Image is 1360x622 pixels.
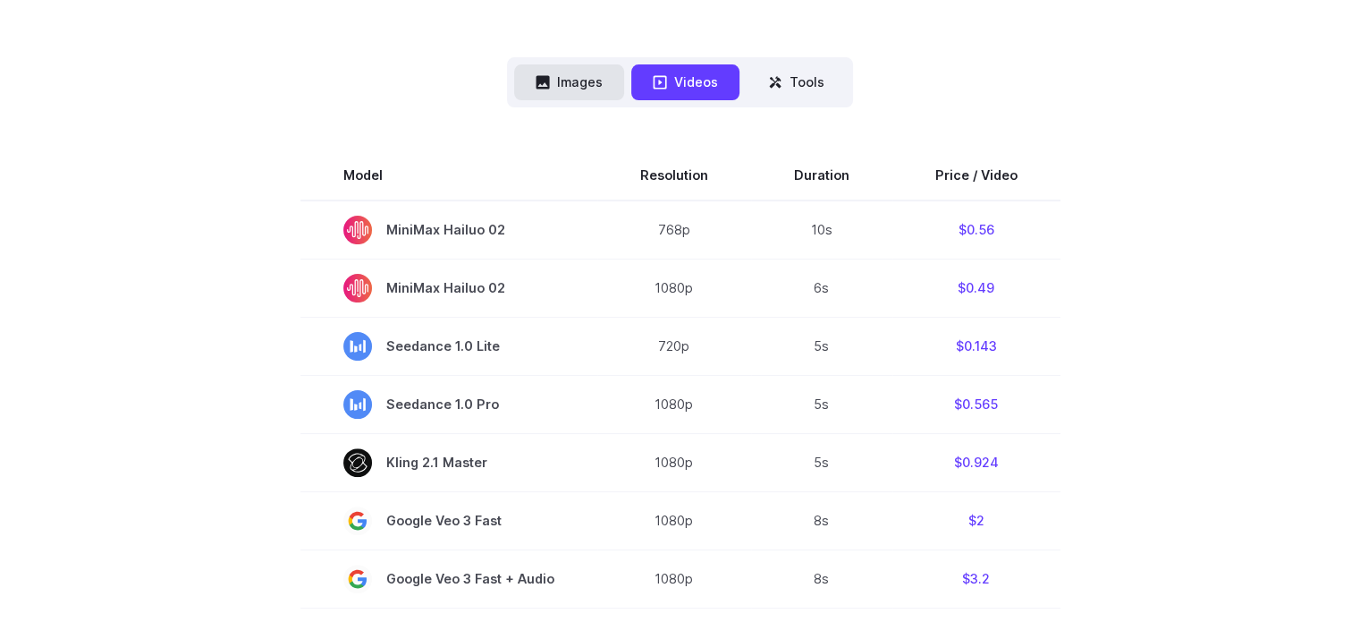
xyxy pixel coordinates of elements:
span: Seedance 1.0 Lite [343,332,554,361]
td: 8s [751,491,892,550]
td: 768p [597,200,751,260]
td: 1080p [597,550,751,608]
td: 5s [751,433,892,491]
th: Duration [751,150,892,200]
td: $0.143 [892,317,1060,375]
th: Price / Video [892,150,1060,200]
td: 1080p [597,375,751,433]
td: $0.56 [892,200,1060,260]
td: 10s [751,200,892,260]
button: Images [514,64,624,99]
td: $3.2 [892,550,1060,608]
span: Google Veo 3 Fast [343,507,554,535]
td: $0.924 [892,433,1060,491]
span: MiniMax Hailuo 02 [343,216,554,244]
td: $0.49 [892,259,1060,317]
button: Videos [631,64,739,99]
span: Seedance 1.0 Pro [343,390,554,419]
td: 1080p [597,433,751,491]
th: Model [300,150,597,200]
td: 1080p [597,491,751,550]
td: 1080p [597,259,751,317]
td: 5s [751,375,892,433]
td: $0.565 [892,375,1060,433]
td: 8s [751,550,892,608]
span: MiniMax Hailuo 02 [343,274,554,302]
td: $2 [892,491,1060,550]
button: Tools [747,64,846,99]
span: Kling 2.1 Master [343,448,554,477]
td: 5s [751,317,892,375]
td: 720p [597,317,751,375]
td: 6s [751,259,892,317]
span: Google Veo 3 Fast + Audio [343,565,554,593]
th: Resolution [597,150,751,200]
